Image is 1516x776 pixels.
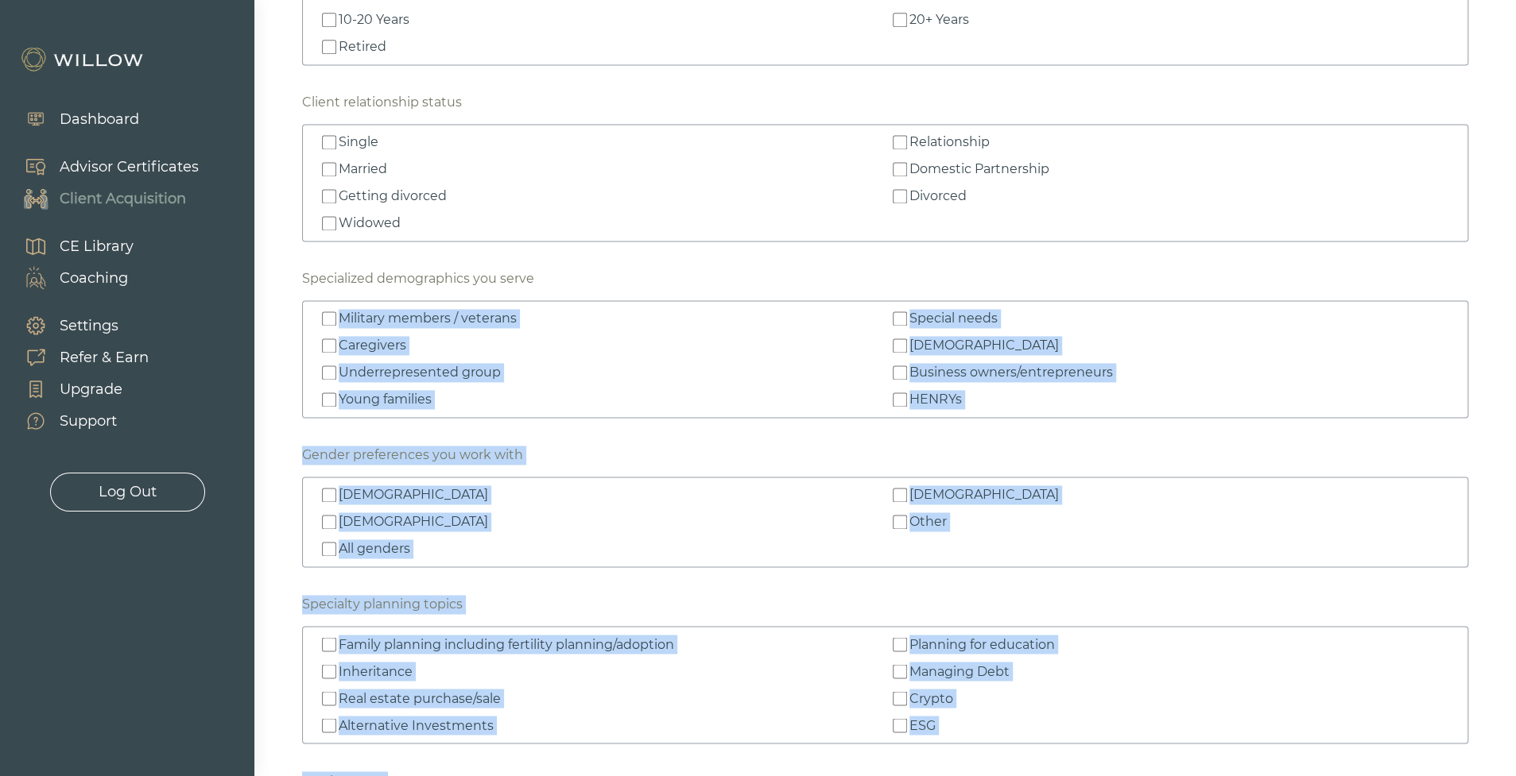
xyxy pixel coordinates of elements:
[8,103,139,135] a: Dashboard
[339,37,386,56] div: Retired
[322,488,336,502] input: [DEMOGRAPHIC_DATA]
[8,151,199,183] a: Advisor Certificates
[322,13,336,27] input: 10-20 Years
[909,309,998,328] div: Special needs
[909,336,1059,355] div: [DEMOGRAPHIC_DATA]
[60,236,134,257] div: CE Library
[893,718,907,732] input: ESG
[302,595,463,614] div: Specialty planning topics
[893,13,907,27] input: 20+ Years
[322,189,336,203] input: Getting divorced
[339,363,501,382] div: Underrepresented group
[909,716,936,735] div: ESG
[339,716,494,735] div: Alternative Investments
[322,338,336,353] input: Caregivers
[339,160,387,179] div: Married
[322,691,336,705] input: Real estate purchase/sale
[339,539,410,558] div: All genders
[322,40,336,54] input: Retired
[322,311,336,326] input: Military members / veterans
[339,485,488,504] div: [DEMOGRAPHIC_DATA]
[60,109,139,130] div: Dashboard
[339,662,413,681] div: Inheritance
[322,216,336,230] input: Widowed
[893,189,907,203] input: Divorced
[339,689,501,708] div: Real estate purchase/sale
[893,162,907,176] input: Domestic Partnership
[60,268,128,289] div: Coaching
[909,390,962,409] div: HENRYs
[893,515,907,529] input: Other
[60,347,149,369] div: Refer & Earn
[339,133,378,152] div: Single
[322,542,336,556] input: All genders
[909,10,969,29] div: 20+ Years
[893,637,907,651] input: Planning for education
[339,336,406,355] div: Caregivers
[322,664,336,678] input: Inheritance
[909,485,1059,504] div: [DEMOGRAPHIC_DATA]
[302,93,462,112] div: Client relationship status
[339,187,447,206] div: Getting divorced
[60,411,117,432] div: Support
[893,311,907,326] input: Special needs
[909,187,967,206] div: Divorced
[322,392,336,407] input: Young families
[322,365,336,380] input: Underrepresented group
[322,515,336,529] input: [DEMOGRAPHIC_DATA]
[8,183,199,214] a: Client Acquisition
[339,635,674,654] div: Family planning including fertility planning/adoption
[893,365,907,380] input: Business owners/entrepreneurs
[339,10,409,29] div: 10-20 Years
[893,488,907,502] input: [DEMOGRAPHIC_DATA]
[893,392,907,407] input: HENRYs
[99,481,157,503] div: Log Out
[339,309,517,328] div: Military members / veterans
[909,512,947,531] div: Other
[302,269,534,288] div: Specialized demographics you serve
[8,262,134,294] a: Coaching
[339,214,401,233] div: Widowed
[893,664,907,678] input: Managing Debt
[322,718,336,732] input: Alternative Investments
[322,637,336,651] input: Family planning including fertility planning/adoption
[909,363,1113,382] div: Business owners/entrepreneurs
[909,635,1055,654] div: Planning for education
[302,446,523,465] div: Gender preferences you work with
[909,689,953,708] div: Crypto
[60,156,199,178] div: Advisor Certificates
[8,373,149,405] a: Upgrade
[60,188,186,210] div: Client Acquisition
[60,379,122,400] div: Upgrade
[909,133,990,152] div: Relationship
[322,162,336,176] input: Married
[8,310,149,342] a: Settings
[909,160,1049,179] div: Domestic Partnership
[339,390,432,409] div: Young families
[20,47,147,72] img: Willow
[60,315,118,337] div: Settings
[8,230,134,262] a: CE Library
[8,342,149,373] a: Refer & Earn
[339,512,488,531] div: [DEMOGRAPHIC_DATA]
[322,135,336,149] input: Single
[893,691,907,705] input: Crypto
[909,662,1010,681] div: Managing Debt
[893,338,907,353] input: [DEMOGRAPHIC_DATA]
[893,135,907,149] input: Relationship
